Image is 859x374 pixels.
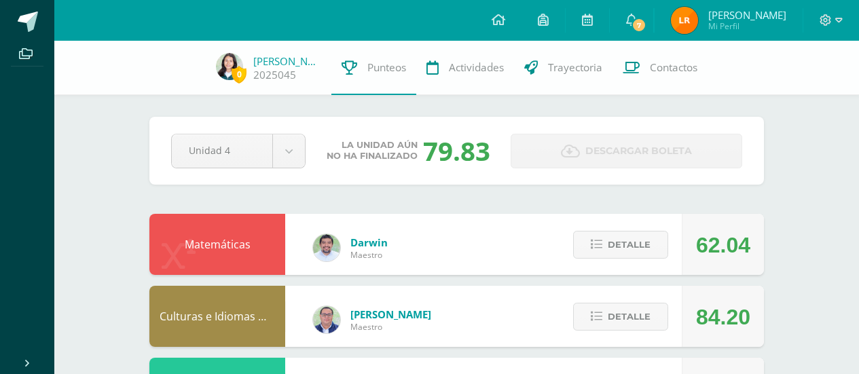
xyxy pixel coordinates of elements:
img: 7d91b2ad3828eea4ac7a79b0fc59753c.png [216,53,243,80]
a: Contactos [613,41,708,95]
span: Punteos [367,60,406,75]
span: 0 [232,66,246,83]
span: Mi Perfil [708,20,786,32]
a: Unidad 4 [172,134,305,168]
span: [PERSON_NAME] [708,8,786,22]
span: Maestro [350,321,431,333]
a: Trayectoria [514,41,613,95]
a: [PERSON_NAME] [253,54,321,68]
span: Descargar boleta [585,134,692,168]
span: La unidad aún no ha finalizado [327,140,418,162]
span: Detalle [608,304,651,329]
a: Punteos [331,41,416,95]
div: Matemáticas [149,214,285,275]
span: Trayectoria [548,60,602,75]
a: 2025045 [253,68,296,82]
span: Darwin [350,236,388,249]
span: Contactos [650,60,697,75]
div: 62.04 [696,214,750,276]
div: 84.20 [696,286,750,348]
img: 83380f786c66685c773124a614adf1e1.png [313,234,340,261]
img: 54b0e72df9e8719102fb350acd6022f7.png [671,7,698,34]
a: Actividades [416,41,514,95]
img: c1c1b07ef08c5b34f56a5eb7b3c08b85.png [313,306,340,333]
span: Maestro [350,249,388,261]
button: Detalle [573,231,668,259]
span: Actividades [449,60,504,75]
span: 7 [632,18,646,33]
button: Detalle [573,303,668,331]
span: [PERSON_NAME] [350,307,431,321]
div: 79.83 [423,133,490,168]
span: Unidad 4 [189,134,255,166]
span: Detalle [608,232,651,257]
div: Culturas e Idiomas Mayas, Garífuna o Xinka [149,286,285,347]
